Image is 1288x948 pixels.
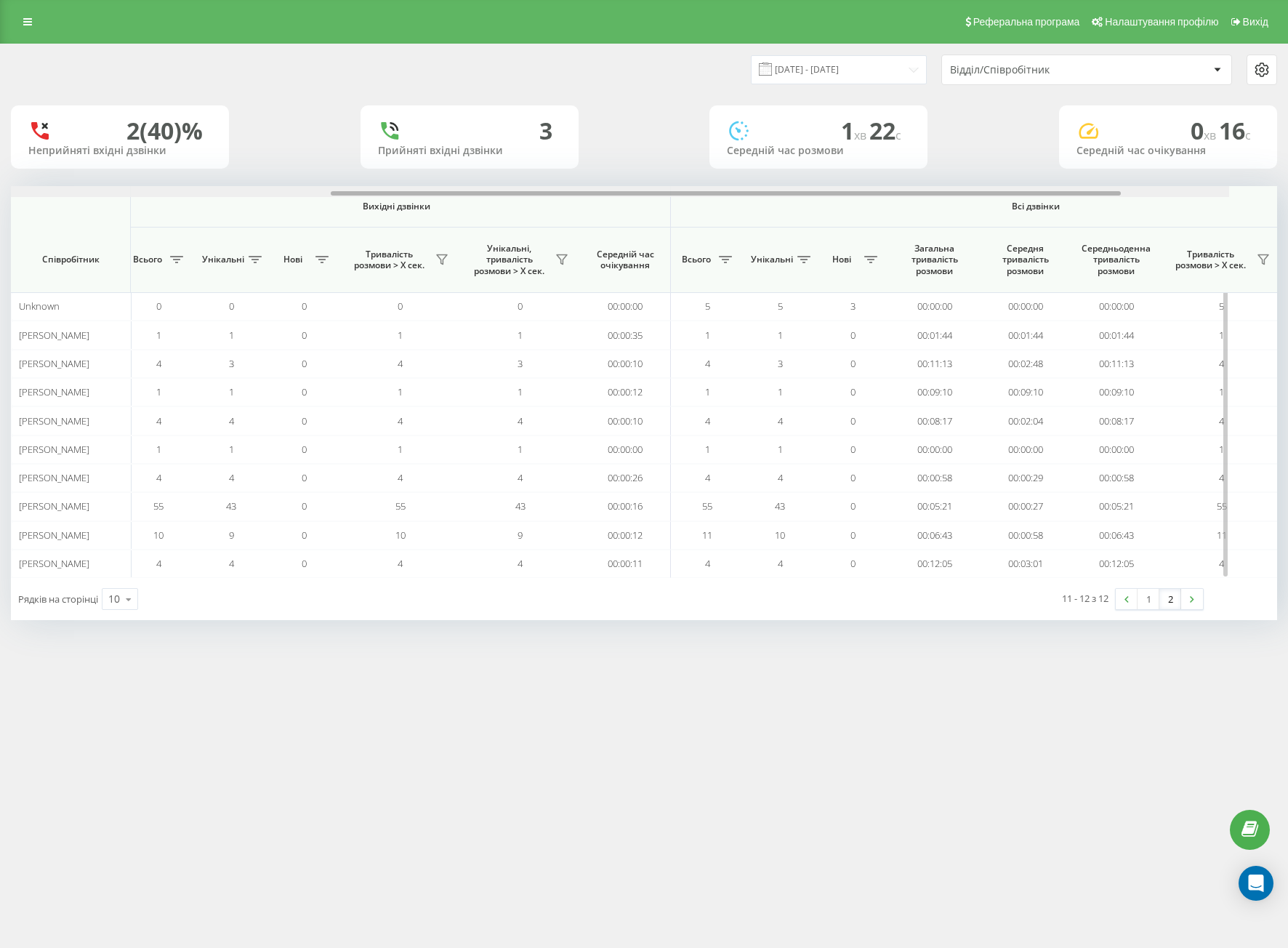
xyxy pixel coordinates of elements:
[398,443,403,456] span: 1
[19,414,89,427] span: [PERSON_NAME]
[850,557,856,570] span: 0
[302,529,307,542] span: 0
[1082,243,1151,277] span: Середньоденна тривалість розмови
[156,557,161,570] span: 4
[580,406,671,435] td: 00:00:10
[705,329,710,342] span: 1
[705,357,710,370] span: 4
[229,529,234,542] span: 9
[778,557,783,570] span: 4
[19,471,89,484] span: [PERSON_NAME]
[1071,378,1162,406] td: 00:09:10
[702,529,712,542] span: 11
[591,249,659,271] span: Середній час очікування
[1219,115,1251,146] span: 16
[1071,492,1162,521] td: 00:05:21
[850,414,856,427] span: 0
[395,499,406,513] span: 55
[202,254,244,265] span: Унікальні
[19,499,89,513] span: [PERSON_NAME]
[229,357,234,370] span: 3
[980,378,1071,406] td: 00:09:10
[467,243,551,277] span: Унікальні, тривалість розмови > Х сек.
[398,357,403,370] span: 4
[580,492,671,521] td: 00:00:16
[980,350,1071,378] td: 00:02:48
[889,292,980,321] td: 00:00:00
[518,443,523,456] span: 1
[1071,406,1162,435] td: 00:08:17
[778,357,783,370] span: 3
[1169,249,1252,271] span: Тривалість розмови > Х сек.
[991,243,1060,277] span: Середня тривалість розмови
[889,550,980,578] td: 00:12:05
[850,385,856,398] span: 0
[1071,435,1162,464] td: 00:00:00
[775,499,785,513] span: 43
[705,557,710,570] span: 4
[580,521,671,550] td: 00:00:12
[518,471,523,484] span: 4
[778,443,783,456] span: 1
[515,499,526,513] span: 43
[841,115,869,146] span: 1
[398,385,403,398] span: 1
[778,471,783,484] span: 4
[1243,16,1268,28] span: Вихід
[1071,521,1162,550] td: 00:06:43
[229,300,234,313] span: 0
[19,385,89,398] span: [PERSON_NAME]
[705,471,710,484] span: 4
[302,385,307,398] span: 0
[1217,529,1227,542] span: 11
[869,115,901,146] span: 22
[580,550,671,578] td: 00:00:11
[1071,292,1162,321] td: 00:00:00
[19,443,89,456] span: [PERSON_NAME]
[778,300,783,313] span: 5
[153,499,164,513] span: 55
[854,127,869,143] span: хв
[156,329,161,342] span: 1
[156,357,161,370] span: 4
[129,254,166,265] span: Всього
[1062,591,1108,606] div: 11 - 12 з 12
[705,414,710,427] span: 4
[889,464,980,492] td: 00:00:58
[229,329,234,342] span: 1
[302,443,307,456] span: 0
[580,435,671,464] td: 00:00:00
[518,414,523,427] span: 4
[580,378,671,406] td: 00:00:12
[705,443,710,456] span: 1
[398,329,403,342] span: 1
[1076,145,1260,157] div: Середній час очікування
[580,350,671,378] td: 00:00:10
[1245,127,1251,143] span: c
[19,529,89,542] span: [PERSON_NAME]
[1138,589,1159,609] a: 1
[778,329,783,342] span: 1
[850,529,856,542] span: 0
[275,254,311,265] span: Нові
[980,464,1071,492] td: 00:00:29
[889,435,980,464] td: 00:00:00
[229,443,234,456] span: 1
[751,254,793,265] span: Унікальні
[518,300,523,313] span: 0
[398,557,403,570] span: 4
[156,471,161,484] span: 4
[889,492,980,521] td: 00:05:21
[1071,550,1162,578] td: 00:12:05
[108,592,120,606] div: 10
[518,357,523,370] span: 3
[156,300,161,313] span: 0
[126,117,203,145] div: 2 (40)%
[302,557,307,570] span: 0
[889,321,980,349] td: 00:01:44
[518,557,523,570] span: 4
[889,378,980,406] td: 00:09:10
[156,385,161,398] span: 1
[889,521,980,550] td: 00:06:43
[580,292,671,321] td: 00:00:00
